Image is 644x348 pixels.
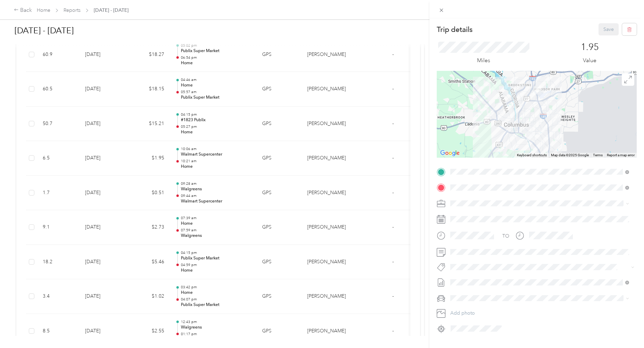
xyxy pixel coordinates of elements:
[605,309,644,348] iframe: Everlance-gr Chat Button Frame
[517,153,547,158] button: Keyboard shortcuts
[551,153,589,157] span: Map data ©2025 Google
[437,25,472,34] p: Trip details
[438,149,461,158] a: Open this area in Google Maps (opens a new window)
[583,56,596,65] p: Value
[593,153,603,157] a: Terms (opens in new tab)
[448,308,637,318] button: Add photo
[607,153,635,157] a: Report a map error
[477,56,490,65] p: Miles
[581,42,599,53] p: 1.95
[502,232,509,240] div: TO
[438,149,461,158] img: Google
